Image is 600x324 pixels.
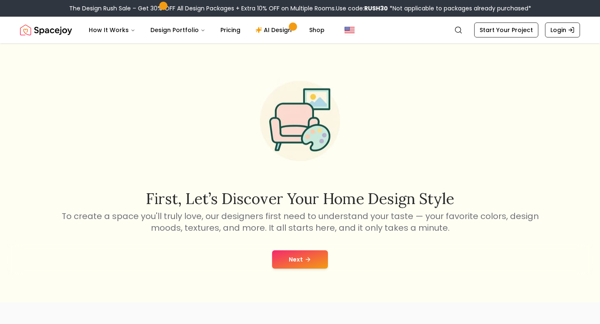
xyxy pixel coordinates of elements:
a: Start Your Project [474,22,538,37]
span: *Not applicable to packages already purchased* [388,4,531,12]
b: RUSH30 [364,4,388,12]
img: Spacejoy Logo [20,22,72,38]
nav: Global [20,17,580,43]
a: Login [545,22,580,37]
a: AI Design [249,22,301,38]
button: Design Portfolio [144,22,212,38]
img: Start Style Quiz Illustration [247,68,353,174]
a: Pricing [214,22,247,38]
button: Next [272,250,328,269]
button: How It Works [82,22,142,38]
span: Use code: [336,4,388,12]
a: Shop [302,22,331,38]
nav: Main [82,22,331,38]
h2: First, let’s discover your home design style [60,190,540,207]
div: The Design Rush Sale – Get 30% OFF All Design Packages + Extra 10% OFF on Multiple Rooms. [69,4,531,12]
img: United States [345,25,355,35]
p: To create a space you'll truly love, our designers first need to understand your taste — your fav... [60,210,540,234]
a: Spacejoy [20,22,72,38]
